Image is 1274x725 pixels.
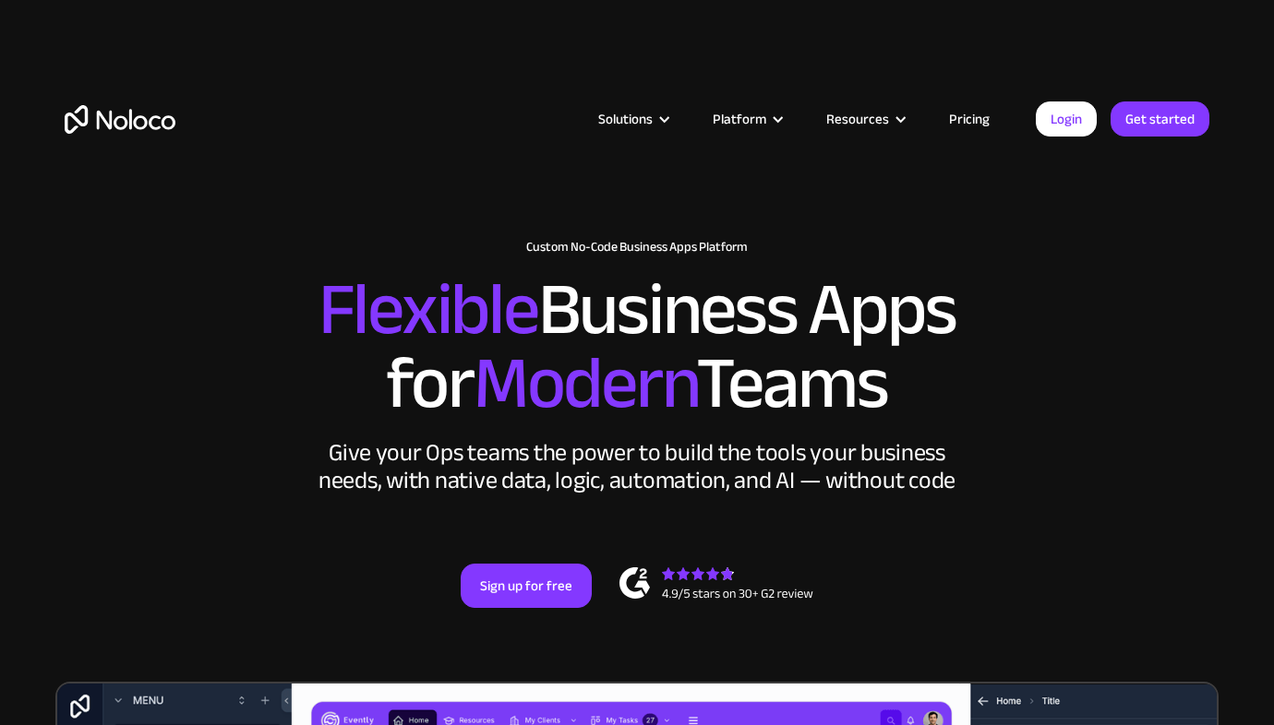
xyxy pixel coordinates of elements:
div: Give your Ops teams the power to build the tools your business needs, with native data, logic, au... [314,439,960,494]
a: Pricing [926,107,1013,131]
div: Platform [690,107,803,131]
span: Modern [474,315,696,452]
div: Resources [803,107,926,131]
div: Resources [826,107,889,131]
a: Login [1036,101,1097,137]
div: Platform [713,107,766,131]
h1: Custom No-Code Business Apps Platform [65,240,1209,255]
a: Get started [1111,101,1209,137]
span: Flexible [318,241,538,378]
a: home [65,105,175,134]
h2: Business Apps for Teams [65,273,1209,421]
div: Solutions [575,107,690,131]
a: Sign up for free [461,564,592,608]
div: Solutions [598,107,653,131]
